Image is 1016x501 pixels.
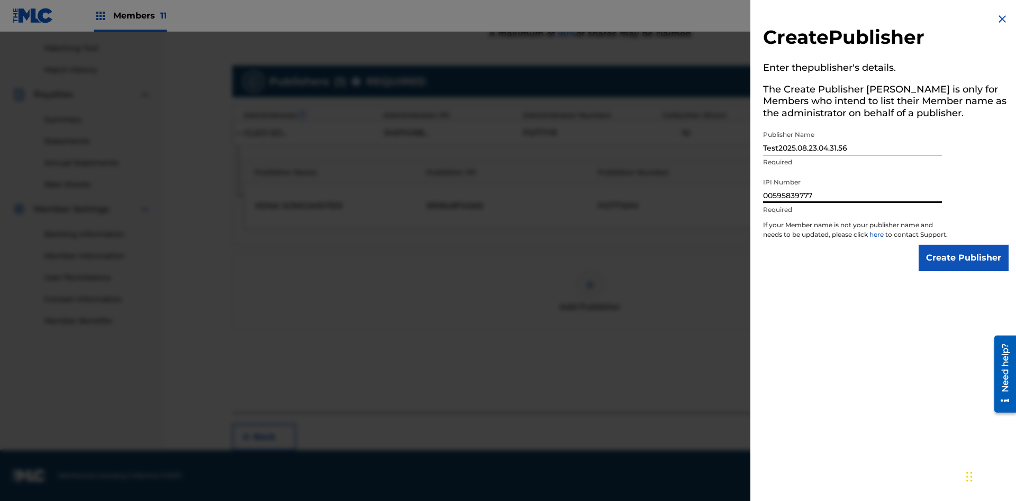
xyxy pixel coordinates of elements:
[763,205,942,215] p: Required
[869,230,885,238] a: here
[763,25,1009,52] h2: Create Publisher
[94,10,107,22] img: Top Rightsholders
[963,450,1016,501] iframe: Chat Widget
[919,245,1009,271] input: Create Publisher
[986,331,1016,418] iframe: Resource Center
[966,461,973,493] div: Drag
[763,59,1009,80] h5: Enter the publisher 's details.
[763,80,1009,126] h5: The Create Publisher [PERSON_NAME] is only for Members who intend to list their Member name as th...
[13,8,53,23] img: MLC Logo
[113,10,167,22] span: Members
[763,157,942,167] p: Required
[763,220,948,245] p: If your Member name is not your publisher name and needs to be updated, please click to contact S...
[160,11,167,21] span: 11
